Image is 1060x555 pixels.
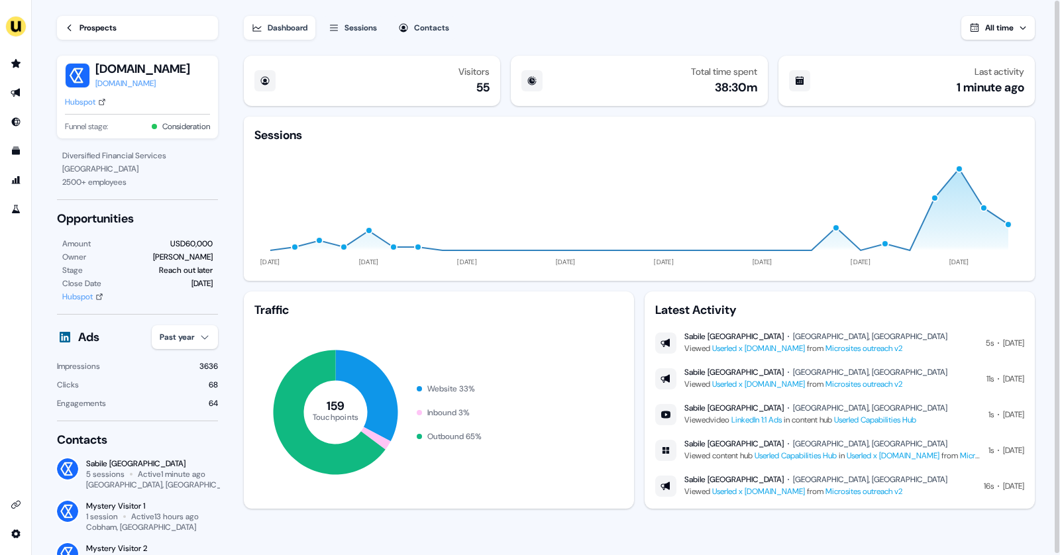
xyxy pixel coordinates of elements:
[5,53,26,74] a: Go to prospects
[1003,372,1024,385] div: [DATE]
[95,77,190,90] a: [DOMAIN_NAME]
[5,494,26,515] a: Go to integrations
[556,258,576,266] tspan: [DATE]
[825,343,902,354] a: Microsites outreach v2
[684,378,947,391] div: Viewed from
[984,479,994,493] div: 16s
[5,170,26,191] a: Go to attribution
[825,379,902,389] a: Microsites outreach v2
[62,237,91,250] div: Amount
[162,120,210,133] button: Consideration
[57,211,218,227] div: Opportunities
[961,16,1035,40] button: All time
[476,79,490,95] div: 55
[57,397,106,410] div: Engagements
[254,127,302,143] div: Sessions
[359,258,379,266] tspan: [DATE]
[753,258,772,266] tspan: [DATE]
[95,61,190,77] button: [DOMAIN_NAME]
[712,343,805,354] a: Userled x [DOMAIN_NAME]
[427,406,470,419] div: Inbound 3 %
[988,444,994,457] div: 1s
[986,336,994,350] div: 5s
[65,120,108,133] span: Funnel stage:
[684,449,980,462] div: Viewed content hub in from
[960,450,1037,461] a: Microsites outreach v2
[327,398,345,414] tspan: 159
[975,66,1024,77] div: Last activity
[457,258,477,266] tspan: [DATE]
[244,16,315,40] button: Dashboard
[1003,336,1024,350] div: [DATE]
[712,379,805,389] a: Userled x [DOMAIN_NAME]
[313,411,359,422] tspan: Touchpoints
[321,16,385,40] button: Sessions
[191,277,213,290] div: [DATE]
[153,250,213,264] div: [PERSON_NAME]
[988,408,994,421] div: 1s
[209,378,218,391] div: 68
[62,162,213,176] div: [GEOGRAPHIC_DATA]
[57,360,100,373] div: Impressions
[65,95,106,109] a: Hubspot
[5,199,26,220] a: Go to experiments
[5,82,26,103] a: Go to outbound experience
[86,522,196,532] div: Cobham, [GEOGRAPHIC_DATA]
[268,21,307,34] div: Dashboard
[793,438,947,449] div: [GEOGRAPHIC_DATA], [GEOGRAPHIC_DATA]
[86,511,118,522] div: 1 session
[260,258,280,266] tspan: [DATE]
[684,331,784,342] div: Sabile [GEOGRAPHIC_DATA]
[957,79,1024,95] div: 1 minute ago
[949,258,969,266] tspan: [DATE]
[655,302,1024,318] div: Latest Activity
[86,543,218,554] div: Mystery Visitor 2
[62,264,83,277] div: Stage
[209,397,218,410] div: 64
[159,264,213,277] div: Reach out later
[684,413,947,427] div: Viewed video in content hub
[793,403,947,413] div: [GEOGRAPHIC_DATA], [GEOGRAPHIC_DATA]
[152,325,218,349] button: Past year
[65,95,95,109] div: Hubspot
[1003,408,1024,421] div: [DATE]
[851,258,871,266] tspan: [DATE]
[57,16,218,40] a: Prospects
[825,486,902,497] a: Microsites outreach v2
[5,140,26,162] a: Go to templates
[86,469,125,479] div: 5 sessions
[62,176,213,189] div: 2500 + employees
[131,511,199,522] div: Active 13 hours ago
[1003,479,1024,493] div: [DATE]
[79,21,117,34] div: Prospects
[684,438,784,449] div: Sabile [GEOGRAPHIC_DATA]
[62,250,86,264] div: Owner
[86,479,242,490] div: [GEOGRAPHIC_DATA], [GEOGRAPHIC_DATA]
[985,23,1014,33] span: All time
[793,367,947,378] div: [GEOGRAPHIC_DATA], [GEOGRAPHIC_DATA]
[684,474,784,485] div: Sabile [GEOGRAPHIC_DATA]
[847,450,939,461] a: Userled x [DOMAIN_NAME]
[78,329,99,345] div: Ads
[684,485,947,498] div: Viewed from
[344,21,377,34] div: Sessions
[414,21,449,34] div: Contacts
[138,469,205,479] div: Active 1 minute ago
[5,111,26,132] a: Go to Inbound
[1003,444,1024,457] div: [DATE]
[5,523,26,544] a: Go to integrations
[684,367,784,378] div: Sabile [GEOGRAPHIC_DATA]
[170,237,213,250] div: USD60,000
[427,382,475,395] div: Website 33 %
[684,403,784,413] div: Sabile [GEOGRAPHIC_DATA]
[712,486,805,497] a: Userled x [DOMAIN_NAME]
[86,458,218,469] div: Sabile [GEOGRAPHIC_DATA]
[654,258,674,266] tspan: [DATE]
[254,302,623,318] div: Traffic
[755,450,837,461] a: Userled Capabilities Hub
[86,501,199,511] div: Mystery Visitor 1
[691,66,757,77] div: Total time spent
[199,360,218,373] div: 3636
[793,474,947,485] div: [GEOGRAPHIC_DATA], [GEOGRAPHIC_DATA]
